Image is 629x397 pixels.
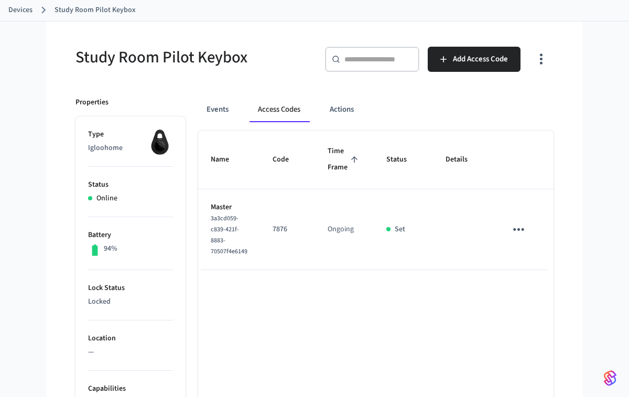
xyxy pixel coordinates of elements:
[395,224,405,235] p: Set
[88,230,173,241] p: Battery
[88,129,173,140] p: Type
[55,5,136,16] a: Study Room Pilot Keybox
[198,97,554,122] div: ant example
[96,193,117,204] p: Online
[604,370,616,387] img: SeamLogoGradient.69752ec5.svg
[104,243,117,254] p: 94%
[198,97,237,122] button: Events
[386,152,420,168] span: Status
[250,97,309,122] button: Access Codes
[428,47,520,72] button: Add Access Code
[147,129,173,155] img: igloohome_igke
[211,152,243,168] span: Name
[211,214,247,256] span: 3a3cd059-c839-421f-8883-70507f4e6149
[273,152,302,168] span: Code
[321,97,362,122] button: Actions
[211,202,247,213] p: Master
[88,283,173,294] p: Lock Status
[453,52,508,66] span: Add Access Code
[88,179,173,190] p: Status
[315,189,374,270] td: Ongoing
[446,152,481,168] span: Details
[88,296,173,307] p: Locked
[328,143,361,176] span: Time Frame
[88,347,173,358] p: —
[88,333,173,344] p: Location
[88,143,173,154] p: Igloohome
[75,97,109,108] p: Properties
[273,224,302,235] p: 7876
[75,47,308,68] h5: Study Room Pilot Keybox
[8,5,32,16] a: Devices
[88,383,173,394] p: Capabilities
[198,131,573,270] table: sticky table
